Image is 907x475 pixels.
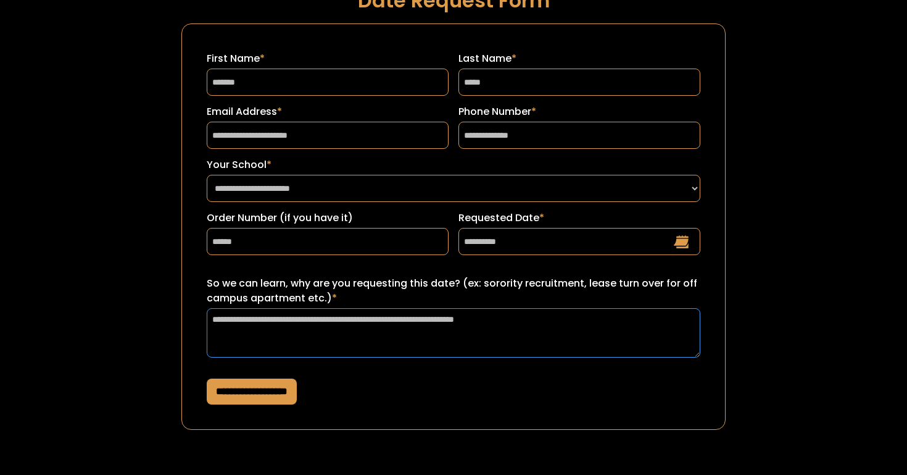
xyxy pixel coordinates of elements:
label: First Name [207,51,449,66]
label: Phone Number [458,104,700,119]
label: Last Name [458,51,700,66]
label: Requested Date [458,211,700,225]
label: So we can learn, why are you requesting this date? (ex: sorority recruitment, lease turn over for... [207,276,700,306]
form: Request a Date Form [181,23,726,430]
label: Email Address [207,104,449,119]
label: Your School [207,158,700,172]
label: Order Number (if you have it) [207,211,449,225]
